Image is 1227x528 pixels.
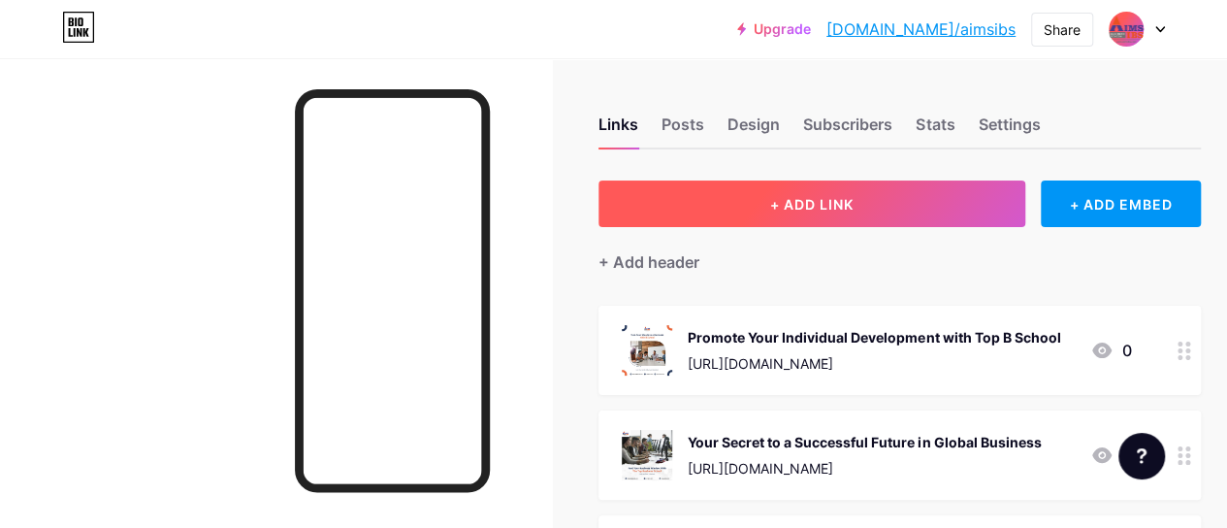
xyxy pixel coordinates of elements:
div: Your Secret to a Successful Future in Global Business [688,432,1041,452]
span: + ADD LINK [770,196,854,213]
img: Your Secret to a Successful Future in Global Business [622,430,672,480]
img: Promote Your Individual Development with Top B School [622,325,672,376]
div: Promote Your Individual Development with Top B School [688,327,1060,347]
div: + Add header [598,250,699,274]
div: 0 [1090,339,1131,362]
div: Links [598,113,638,148]
div: Design [727,113,780,148]
div: Posts [662,113,704,148]
a: [DOMAIN_NAME]/aimsibs [826,17,1016,41]
div: 0 [1090,444,1131,467]
a: Upgrade [737,21,811,37]
img: aimsibs [1108,11,1145,48]
div: [URL][DOMAIN_NAME] [688,458,1041,478]
button: + ADD LINK [598,181,1025,227]
div: Settings [978,113,1040,148]
div: Share [1044,19,1081,40]
div: Subscribers [803,113,892,148]
div: Stats [916,113,954,148]
div: + ADD EMBED [1041,181,1201,227]
div: [URL][DOMAIN_NAME] [688,353,1060,374]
